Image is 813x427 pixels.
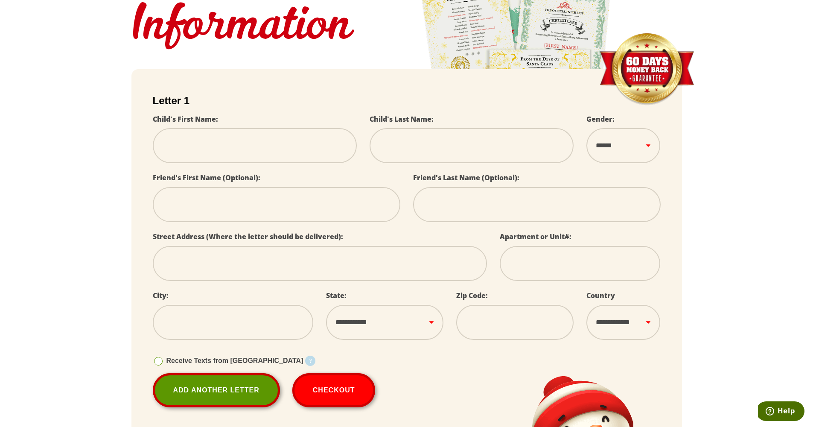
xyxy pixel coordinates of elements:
label: Country [586,291,615,300]
label: State: [326,291,347,300]
a: Add Another Letter [153,373,280,407]
label: Child's First Name: [153,114,218,124]
span: Receive Texts from [GEOGRAPHIC_DATA] [166,357,303,364]
img: Money Back Guarantee [599,33,695,106]
iframe: Opens a widget where you can find more information [758,401,804,423]
label: Zip Code: [456,291,488,300]
label: Street Address (Where the letter should be delivered): [153,232,343,241]
label: Gender: [586,114,615,124]
h2: Letter 1 [153,95,661,107]
label: Apartment or Unit#: [500,232,571,241]
label: City: [153,291,169,300]
label: Friend's Last Name (Optional): [413,173,519,182]
button: Checkout [292,373,376,407]
label: Child's Last Name: [370,114,434,124]
label: Friend's First Name (Optional): [153,173,260,182]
